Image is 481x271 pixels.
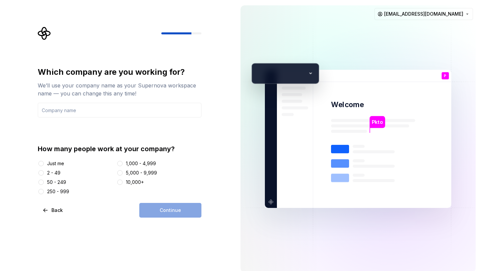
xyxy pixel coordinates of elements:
p: Welcome [331,100,364,109]
button: Back [38,203,68,218]
div: 50 - 249 [47,179,66,186]
button: [EMAIL_ADDRESS][DOMAIN_NAME] [374,8,473,20]
div: 1,000 - 4,999 [126,160,156,167]
p: P [444,74,446,78]
svg: Supernova Logo [38,27,51,40]
span: [EMAIL_ADDRESS][DOMAIN_NAME] [384,11,463,17]
p: Pkto [372,118,382,126]
div: 5,000 - 9,999 [126,170,157,176]
div: Just me [47,160,64,167]
div: 250 - 999 [47,188,69,195]
div: We’ll use your company name as your Supernova workspace name — you can change this any time! [38,81,201,97]
div: 10,000+ [126,179,144,186]
input: Company name [38,103,201,117]
div: Which company are you working for? [38,67,201,77]
div: 2 - 49 [47,170,60,176]
span: Back [51,207,63,214]
div: How many people work at your company? [38,144,201,154]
